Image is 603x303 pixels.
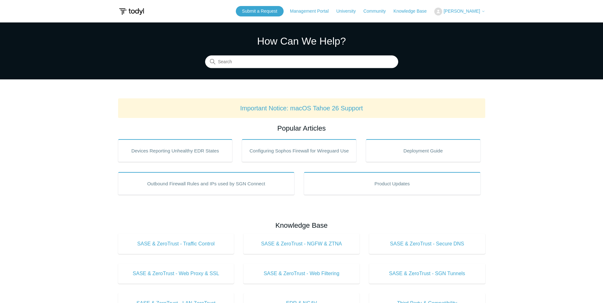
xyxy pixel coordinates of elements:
h1: How Can We Help? [205,34,398,49]
a: Deployment Guide [366,139,481,162]
a: University [336,8,362,15]
a: Management Portal [290,8,335,15]
a: Devices Reporting Unhealthy EDR States [118,139,233,162]
a: Product Updates [304,172,481,195]
a: SASE & ZeroTrust - Secure DNS [369,234,485,254]
span: SASE & ZeroTrust - SGN Tunnels [379,270,476,277]
button: [PERSON_NAME] [434,8,485,15]
span: [PERSON_NAME] [443,9,480,14]
a: SASE & ZeroTrust - Traffic Control [118,234,234,254]
h2: Popular Articles [118,123,485,133]
a: SASE & ZeroTrust - Web Filtering [243,263,360,284]
a: Important Notice: macOS Tahoe 26 Support [240,105,363,112]
span: SASE & ZeroTrust - NGFW & ZTNA [253,240,350,248]
a: Knowledge Base [393,8,433,15]
input: Search [205,56,398,68]
span: SASE & ZeroTrust - Web Proxy & SSL [128,270,225,277]
a: Configuring Sophos Firewall for Wireguard Use [242,139,356,162]
a: SASE & ZeroTrust - NGFW & ZTNA [243,234,360,254]
span: SASE & ZeroTrust - Secure DNS [379,240,476,248]
a: SASE & ZeroTrust - SGN Tunnels [369,263,485,284]
h2: Knowledge Base [118,220,485,231]
a: Submit a Request [236,6,284,16]
a: SASE & ZeroTrust - Web Proxy & SSL [118,263,234,284]
img: Todyl Support Center Help Center home page [118,6,145,17]
a: Outbound Firewall Rules and IPs used by SGN Connect [118,172,295,195]
a: Community [363,8,392,15]
span: SASE & ZeroTrust - Traffic Control [128,240,225,248]
span: SASE & ZeroTrust - Web Filtering [253,270,350,277]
